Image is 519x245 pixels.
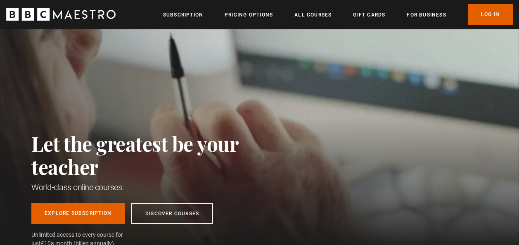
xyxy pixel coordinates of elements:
[6,8,116,21] svg: BBC Maestro
[163,11,203,19] a: Subscription
[353,11,385,19] a: Gift Cards
[225,11,273,19] a: Pricing Options
[31,132,275,178] h2: Let the greatest be your teacher
[163,4,513,25] nav: Primary
[31,203,125,224] a: Explore Subscription
[131,203,213,224] a: Discover Courses
[468,4,513,25] a: Log In
[407,11,446,19] a: For business
[294,11,332,19] a: All Courses
[31,181,275,193] h1: World-class online courses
